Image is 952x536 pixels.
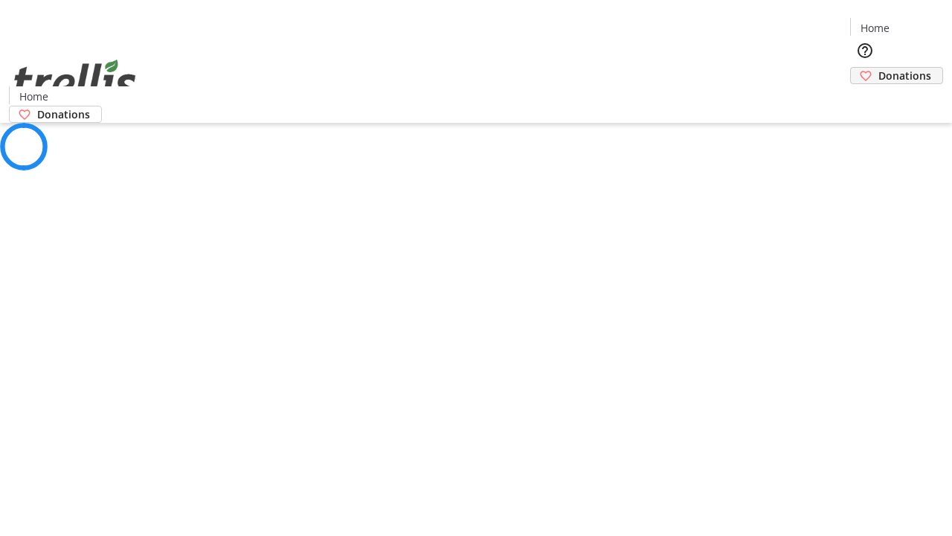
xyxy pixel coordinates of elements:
[850,84,880,114] button: Cart
[861,20,890,36] span: Home
[37,106,90,122] span: Donations
[9,43,141,118] img: Orient E2E Organization VdKtsHugBu's Logo
[10,89,57,104] a: Home
[9,106,102,123] a: Donations
[19,89,48,104] span: Home
[850,36,880,66] button: Help
[850,67,943,84] a: Donations
[851,20,898,36] a: Home
[878,68,931,83] span: Donations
